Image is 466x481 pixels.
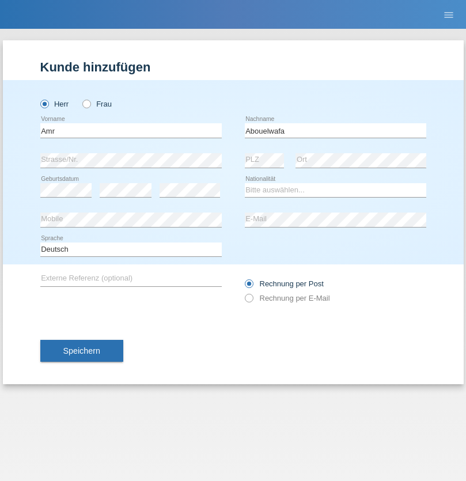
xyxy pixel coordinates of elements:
label: Herr [40,100,69,108]
span: Speichern [63,346,100,355]
button: Speichern [40,340,123,362]
input: Rechnung per E-Mail [245,294,252,308]
label: Rechnung per E-Mail [245,294,330,302]
h1: Kunde hinzufügen [40,60,426,74]
a: menu [437,11,460,18]
i: menu [443,9,454,21]
label: Frau [82,100,112,108]
input: Rechnung per Post [245,279,252,294]
label: Rechnung per Post [245,279,324,288]
input: Frau [82,100,90,107]
input: Herr [40,100,48,107]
